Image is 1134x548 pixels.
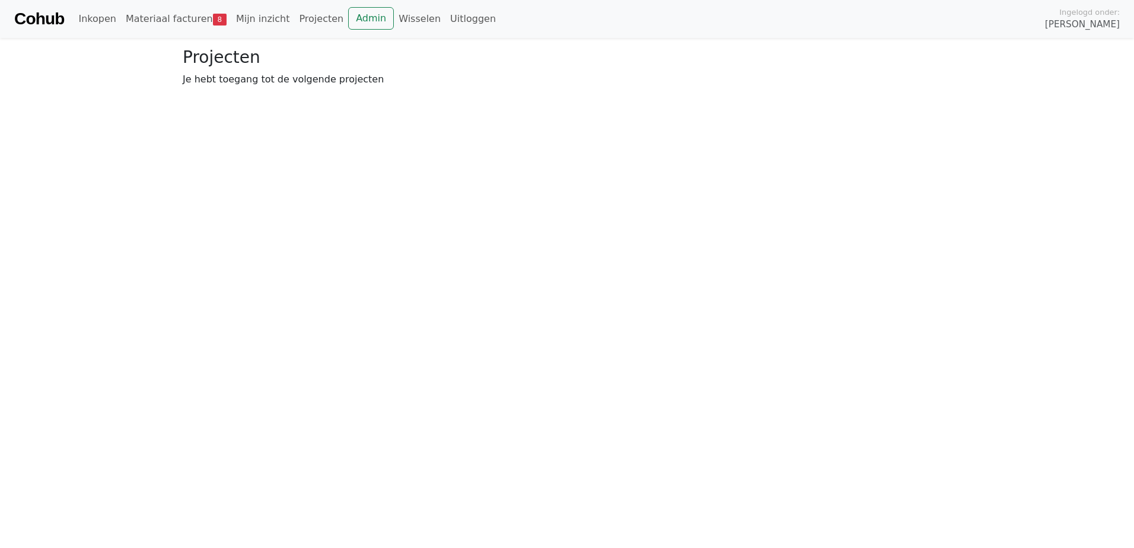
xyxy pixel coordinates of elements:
span: [PERSON_NAME] [1045,18,1120,31]
span: Ingelogd onder: [1059,7,1120,18]
h3: Projecten [183,47,951,68]
a: Materiaal facturen8 [121,7,231,31]
a: Admin [348,7,394,30]
span: 8 [213,14,227,26]
a: Projecten [294,7,348,31]
p: Je hebt toegang tot de volgende projecten [183,72,951,87]
a: Mijn inzicht [231,7,295,31]
a: Cohub [14,5,64,33]
a: Uitloggen [445,7,501,31]
a: Inkopen [74,7,120,31]
a: Wisselen [394,7,445,31]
